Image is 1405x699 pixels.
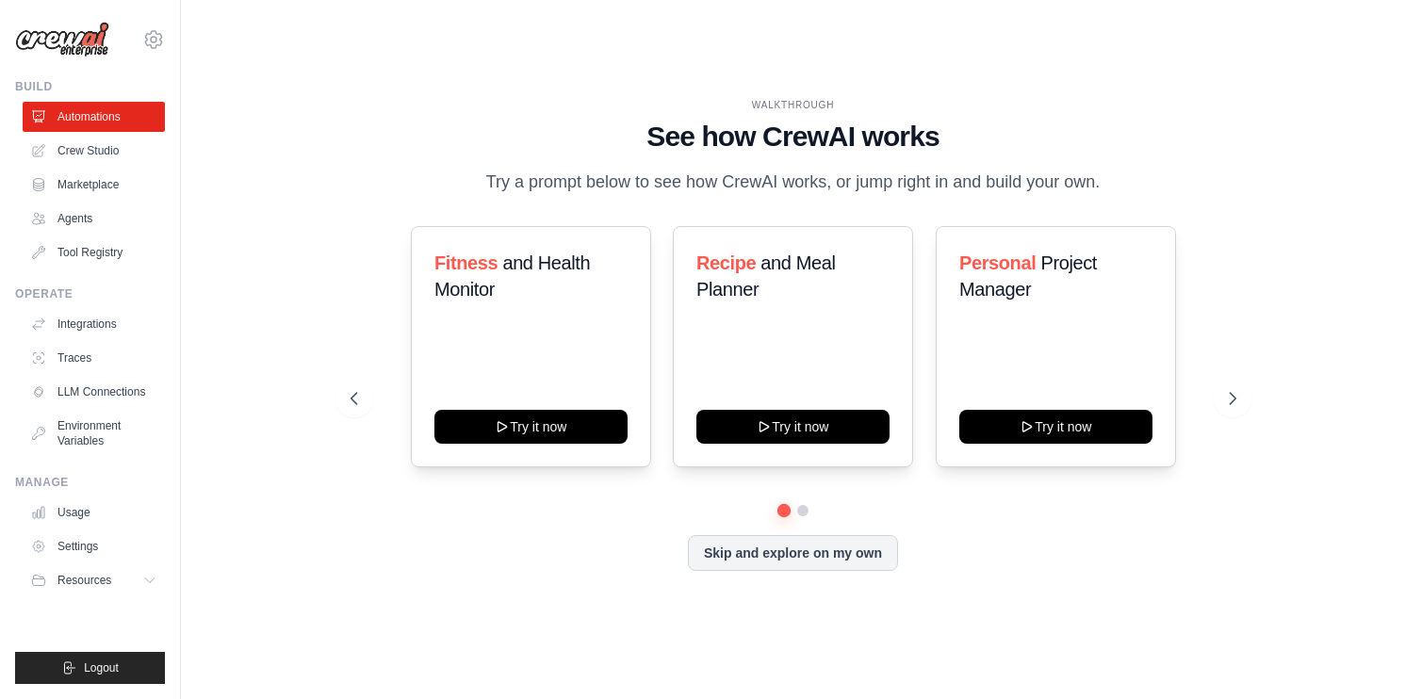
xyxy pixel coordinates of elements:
span: Resources [57,573,111,588]
div: Manage [15,475,165,490]
span: Personal [959,252,1036,273]
button: Resources [23,565,165,595]
a: LLM Connections [23,377,165,407]
img: Logo [15,22,109,57]
span: and Meal Planner [696,252,835,300]
span: Recipe [696,252,756,273]
span: Project Manager [959,252,1097,300]
a: Environment Variables [23,411,165,456]
a: Agents [23,203,165,234]
button: Try it now [959,410,1152,444]
a: Automations [23,102,165,132]
a: Crew Studio [23,136,165,166]
a: Usage [23,497,165,528]
div: WALKTHROUGH [351,98,1236,112]
button: Try it now [696,410,890,444]
a: Settings [23,531,165,561]
span: and Health Monitor [434,252,590,300]
button: Logout [15,652,165,684]
iframe: Chat Widget [1311,609,1405,699]
span: Logout [84,660,119,675]
a: Tool Registry [23,237,165,268]
span: Fitness [434,252,498,273]
button: Try it now [434,410,628,444]
p: Try a prompt below to see how CrewAI works, or jump right in and build your own. [477,169,1110,196]
div: Build [15,79,165,94]
h1: See how CrewAI works [351,120,1236,154]
button: Skip and explore on my own [688,535,898,571]
a: Marketplace [23,170,165,200]
div: Operate [15,286,165,301]
a: Traces [23,343,165,373]
a: Integrations [23,309,165,339]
